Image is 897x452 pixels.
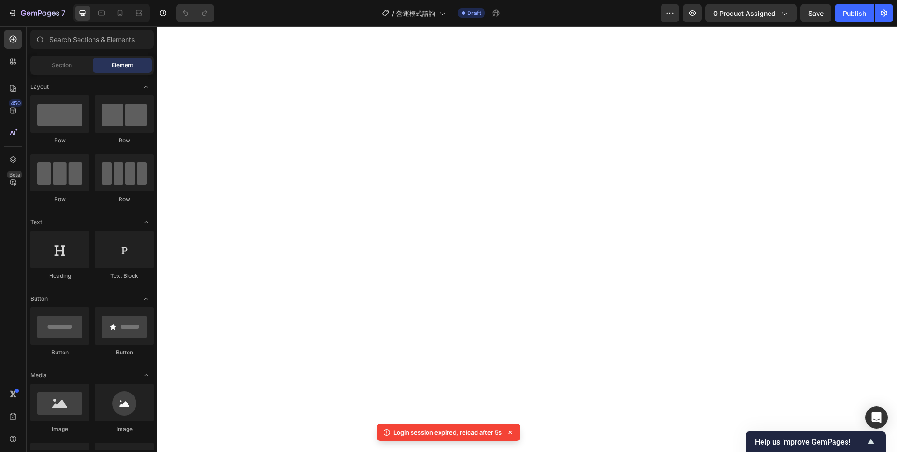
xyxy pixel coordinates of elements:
p: 7 [61,7,65,19]
div: Heading [30,272,89,280]
span: / [392,8,394,18]
div: Image [30,425,89,433]
span: Button [30,295,48,303]
div: Open Intercom Messenger [865,406,888,429]
div: Row [30,136,89,145]
div: Undo/Redo [176,4,214,22]
button: Publish [835,4,874,22]
div: Button [30,348,89,357]
span: Save [808,9,824,17]
div: Row [95,136,154,145]
input: Search Sections & Elements [30,30,154,49]
span: Toggle open [139,291,154,306]
div: Row [95,195,154,204]
button: 0 product assigned [705,4,797,22]
span: Toggle open [139,215,154,230]
div: Text Block [95,272,154,280]
div: Image [95,425,154,433]
span: 0 product assigned [713,8,776,18]
p: Login session expired, reload after 5s [393,428,502,437]
span: Layout [30,83,49,91]
div: 450 [9,99,22,107]
div: Publish [843,8,866,18]
span: 營運模式諮詢 [396,8,435,18]
span: Draft [467,9,481,17]
div: Button [95,348,154,357]
div: Row [30,195,89,204]
span: Toggle open [139,368,154,383]
span: Section [52,61,72,70]
span: Media [30,371,47,380]
span: Toggle open [139,79,154,94]
button: Show survey - Help us improve GemPages! [755,436,876,447]
button: 7 [4,4,70,22]
button: Save [800,4,831,22]
span: Text [30,218,42,226]
span: Help us improve GemPages! [755,438,865,446]
span: Element [112,61,133,70]
div: Beta [7,171,22,178]
iframe: Design area [157,26,897,452]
